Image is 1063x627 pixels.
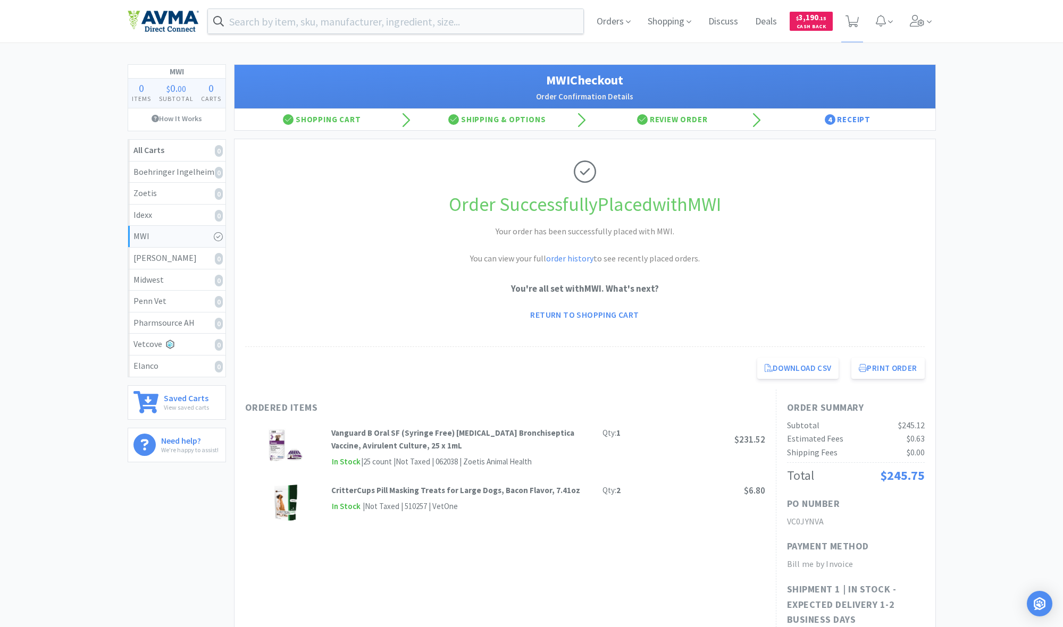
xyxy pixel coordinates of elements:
[128,10,199,32] img: e4e33dab9f054f5782a47901c742baa9_102.png
[208,81,214,95] span: 0
[898,420,925,430] span: $245.12
[128,269,225,291] a: Midwest0
[757,358,839,379] a: Download CSV
[215,145,223,157] i: 0
[164,391,209,402] h6: Saved Carts
[787,557,925,571] h2: Bill me by Invoice
[133,145,164,155] strong: All Carts
[273,484,298,521] img: 5b9baeef08364e83952bbe7ce7f8ec0f_302786.png
[128,312,225,334] a: Pharmsource AH0
[267,427,304,464] img: 0e65a45ffe1e425face62000465054f5_174366.png
[128,226,225,248] a: MWI
[215,296,223,308] i: 0
[409,109,585,130] div: Shipping & Options
[790,7,833,36] a: $3,190.15Cash Back
[523,304,646,325] a: Return to Shopping Cart
[787,432,843,446] div: Estimated Fees
[133,359,220,373] div: Elanco
[133,294,220,308] div: Penn Vet
[787,419,819,433] div: Subtotal
[602,484,621,497] div: Qty:
[851,358,924,379] button: Print Order
[155,94,197,104] h4: Subtotal
[760,109,935,130] div: Receipt
[602,427,621,439] div: Qty:
[128,94,155,104] h4: Items
[331,455,361,469] span: In Stock
[170,81,175,95] span: 0
[331,500,361,513] span: In Stock
[208,9,584,33] input: Search by item, sku, manufacturer, ingredient, size...
[392,455,532,468] div: | Not Taxed | 062038 | Zoetis Animal Health
[425,225,744,266] h2: Your order has been successfully placed with MWI. You can view your full to see recently placed o...
[164,402,209,412] p: View saved carts
[245,90,925,103] h2: Order Confirmation Details
[133,165,220,179] div: Boehringer Ingelheim
[704,17,742,27] a: Discuss
[1027,591,1052,616] div: Open Intercom Messenger
[161,445,219,455] p: We're happy to assist!
[331,428,574,451] strong: Vanguard B Oral SF (Syringe Free) [MEDICAL_DATA] Bronchiseptica Vaccine, Avirulent Culture, 25 x 1mL
[361,456,392,467] span: | 25 count
[245,189,925,220] h1: Order Successfully Placed with MWI
[744,485,765,496] span: $6.80
[215,210,223,222] i: 0
[616,485,621,495] strong: 2
[215,339,223,351] i: 0
[796,15,799,22] span: $
[161,434,219,445] h6: Need help?
[128,355,225,377] a: Elanco0
[128,334,225,355] a: Vetcove0
[197,94,225,104] h4: Carts
[128,140,225,162] a: All Carts0
[787,496,840,512] h1: PO Number
[796,12,826,22] span: 3,190
[133,273,220,287] div: Midwest
[128,162,225,183] a: Boehringer Ingelheim0
[133,251,220,265] div: [PERSON_NAME]
[907,447,925,457] span: $0.00
[128,291,225,312] a: Penn Vet0
[787,400,925,416] h1: Order Summary
[128,183,225,205] a: Zoetis0
[787,515,925,529] h2: VC0JYNVA
[796,24,826,31] span: Cash Back
[215,167,223,179] i: 0
[128,385,226,420] a: Saved CartsView saved carts
[178,83,186,94] span: 00
[818,15,826,22] span: . 15
[155,83,197,94] div: .
[215,253,223,265] i: 0
[361,500,458,513] div: | Not Taxed | 510257 | VetOne
[734,434,765,445] span: $231.52
[825,114,835,125] span: 4
[128,205,225,226] a: Idexx0
[331,485,580,495] strong: CritterCups Pill Masking Treats for Large Dogs, Bacon Flavor, 7.41oz
[787,465,814,486] div: Total
[245,70,925,90] h1: MWI Checkout
[215,275,223,286] i: 0
[751,17,781,27] a: Deals
[616,428,621,438] strong: 1
[215,361,223,372] i: 0
[787,446,838,460] div: Shipping Fees
[128,65,225,79] h1: MWI
[133,337,220,351] div: Vetcove
[245,282,925,296] p: You're all set with MWI . What's next?
[133,316,220,330] div: Pharmsource AH
[133,187,220,200] div: Zoetis
[166,83,170,94] span: $
[907,433,925,444] span: $0.63
[235,109,410,130] div: Shopping Cart
[546,253,593,264] a: order history
[215,188,223,200] i: 0
[139,81,144,95] span: 0
[215,318,223,329] i: 0
[245,400,564,416] h1: Ordered Items
[128,248,225,269] a: [PERSON_NAME]0
[880,467,925,484] span: $245.75
[128,108,225,129] a: How It Works
[133,208,220,222] div: Idexx
[585,109,760,130] div: Review Order
[133,230,220,243] div: MWI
